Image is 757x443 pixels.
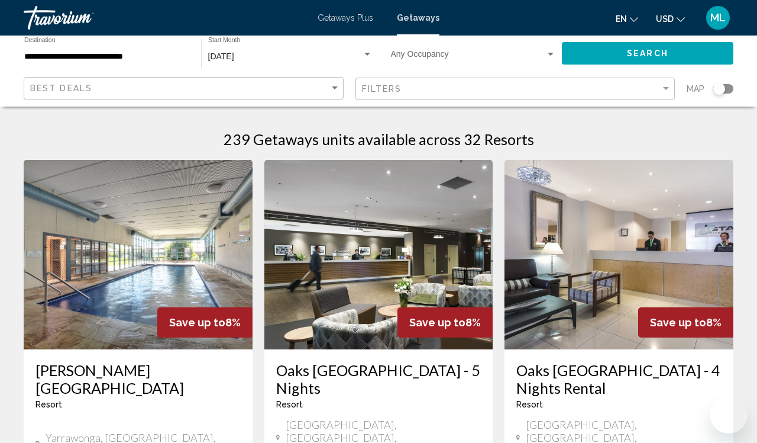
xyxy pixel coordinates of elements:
span: USD [656,14,674,24]
h1: 239 Getaways units available across 32 Resorts [224,130,534,148]
span: en [616,14,627,24]
a: Oaks [GEOGRAPHIC_DATA] - 5 Nights [276,361,481,397]
span: Resort [35,400,62,409]
span: ML [710,12,726,24]
span: Filters [362,84,402,94]
span: Search [627,49,668,59]
span: Resort [276,400,303,409]
a: Getaways Plus [318,13,373,23]
img: 0953O01X.jpg [24,160,253,349]
img: R938O01X.jpg [504,160,733,349]
a: Oaks [GEOGRAPHIC_DATA] - 4 Nights Rental [516,361,722,397]
a: [PERSON_NAME][GEOGRAPHIC_DATA] [35,361,241,397]
button: Change currency [656,10,685,27]
span: Save up to [650,316,706,329]
div: 8% [157,307,253,338]
span: Resort [516,400,543,409]
button: User Menu [703,5,733,30]
a: Travorium [24,6,306,30]
button: Change language [616,10,638,27]
span: Save up to [169,316,225,329]
span: [DATE] [208,52,234,61]
div: 8% [638,307,733,338]
span: Best Deals [30,84,92,93]
img: RT24E01X.jpg [264,160,493,349]
iframe: Button to launch messaging window [710,396,748,434]
a: Getaways [397,13,439,23]
mat-select: Sort by [30,84,340,94]
button: Search [562,42,733,64]
span: Save up to [409,316,465,329]
span: Map [687,81,704,97]
div: 8% [397,307,493,338]
button: Filter [355,77,675,101]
